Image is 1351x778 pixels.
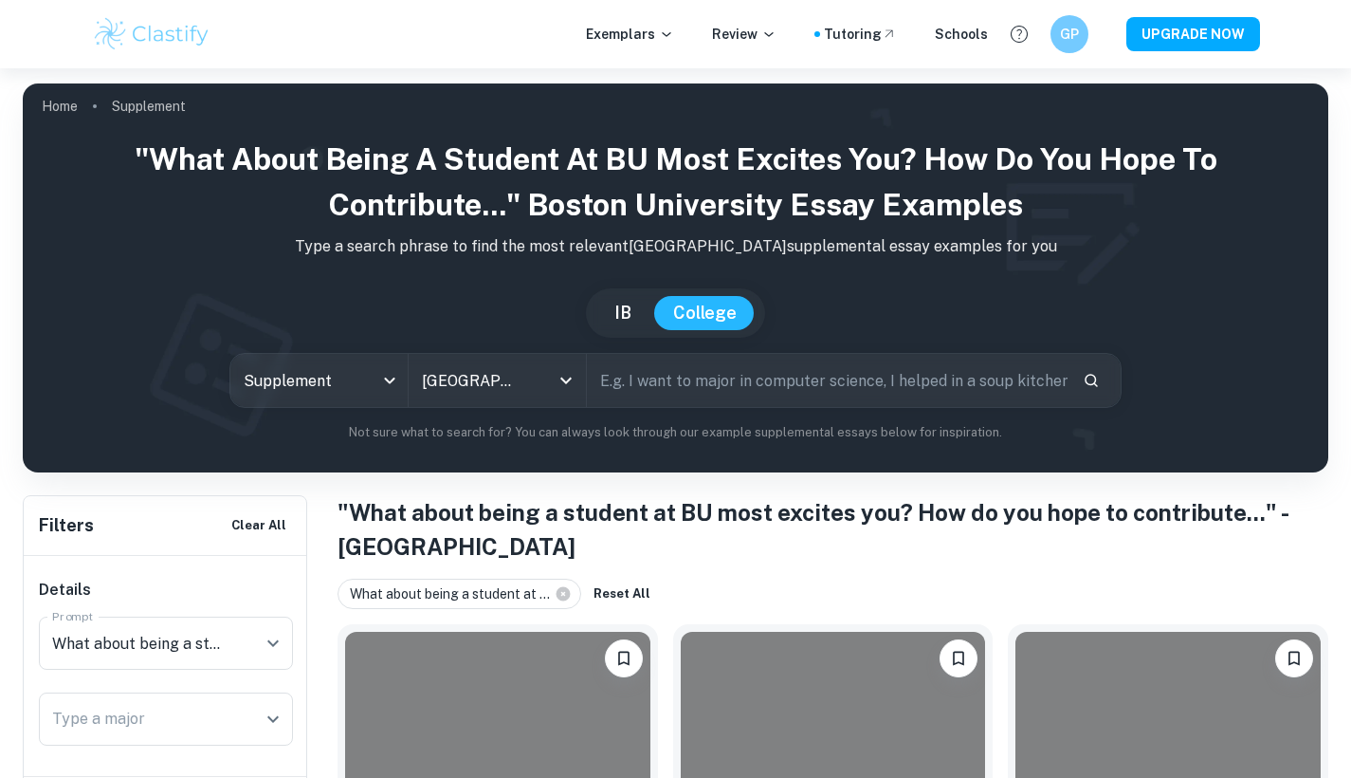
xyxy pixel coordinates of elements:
p: Review [712,24,776,45]
button: GP [1050,15,1088,53]
a: Tutoring [824,24,897,45]
input: E.g. I want to major in computer science, I helped in a soup kitchen, I want to join the debate t... [587,354,1068,407]
button: College [654,296,756,330]
span: What about being a student at ... [350,583,558,604]
button: Bookmark [1275,639,1313,677]
button: Reset All [589,580,655,608]
h6: GP [1058,24,1080,45]
button: Bookmark [605,639,643,677]
a: Schools [935,24,988,45]
h6: Filters [39,512,94,539]
button: Open [553,367,579,394]
p: Not sure what to search for? You can always look through our example supplemental essays below fo... [38,423,1313,442]
button: Open [260,630,286,657]
button: Open [260,706,286,732]
button: IB [595,296,650,330]
img: Clastify logo [92,15,212,53]
label: Prompt [52,608,94,624]
p: Exemplars [586,24,674,45]
button: Help and Feedback [1003,18,1035,50]
p: Type a search phrase to find the most relevant [GEOGRAPHIC_DATA] supplemental essay examples for you [38,235,1313,258]
a: Home [42,93,78,120]
p: Supplement [112,96,186,117]
div: What about being a student at ... [338,579,581,609]
button: Bookmark [940,639,977,677]
button: Search [1075,364,1107,397]
img: profile cover [23,83,1328,472]
h1: "What about being a student at BU most excites you? How do you hope to contribute..." - [GEOGRAPH... [338,495,1328,564]
button: UPGRADE NOW [1126,17,1260,51]
div: Supplement [230,354,408,407]
h1: "What about being a student at BU most excites you? How do you hope to contribute..." Boston Univ... [38,137,1313,228]
button: Clear All [227,511,291,540]
h6: Details [39,579,293,602]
